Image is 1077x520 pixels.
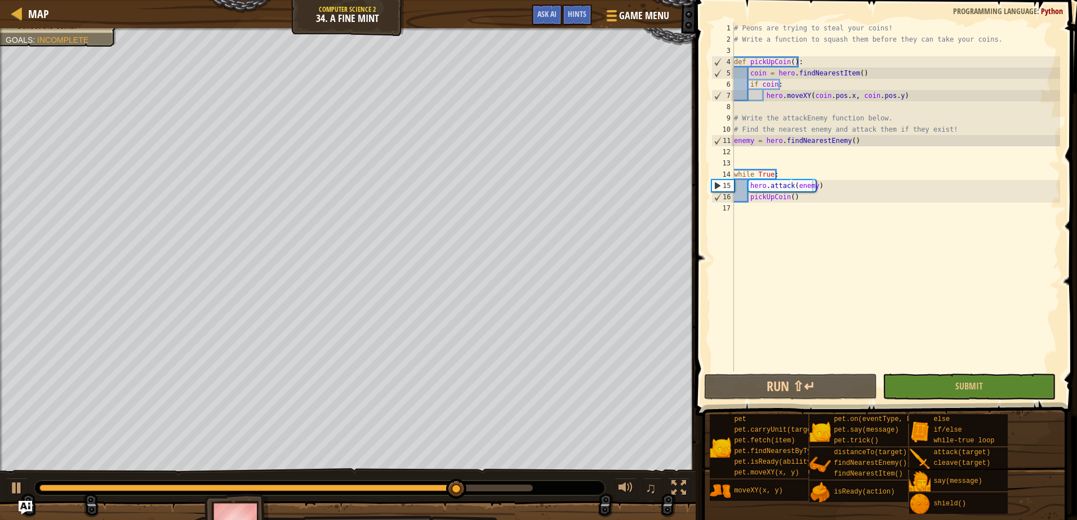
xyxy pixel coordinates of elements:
span: Ask AI [537,8,557,19]
span: Hints [568,8,586,19]
span: findNearestItem() [834,470,902,478]
span: pet.fetch(item) [734,437,795,445]
span: shield() [933,500,966,508]
div: 1 [711,23,734,34]
span: Map [28,6,49,21]
span: Python [1041,6,1063,16]
span: pet [734,415,746,423]
img: portrait.png [909,471,931,492]
div: 12 [711,146,734,158]
img: portrait.png [809,482,831,503]
button: ♫ [643,478,662,501]
span: say(message) [933,477,982,485]
span: while-true loop [933,437,994,445]
button: Adjust volume [615,478,637,501]
span: isReady(action) [834,488,894,496]
div: 7 [712,90,734,101]
div: 13 [711,158,734,169]
img: portrait.png [909,449,931,470]
img: portrait.png [809,454,831,476]
button: Ctrl + P: Play [6,478,28,501]
div: 17 [711,203,734,214]
span: pet.findNearestByType(type) [734,447,843,455]
span: Goals [6,35,33,44]
div: 14 [711,169,734,180]
span: moveXY(x, y) [734,487,782,495]
span: attack(target) [933,449,990,456]
button: Toggle fullscreen [667,478,690,501]
button: Ask AI [19,501,32,514]
span: distanceTo(target) [834,449,907,456]
span: pet.moveXY(x, y) [734,469,799,477]
span: ♫ [645,479,656,496]
div: 3 [711,45,734,56]
div: 10 [711,124,734,135]
a: Map [23,6,49,21]
span: findNearestEnemy() [834,459,907,467]
button: Run ⇧↵ [704,374,877,400]
div: 11 [712,135,734,146]
span: Game Menu [619,8,669,23]
span: Programming language [953,6,1037,16]
div: 2 [711,34,734,45]
span: pet.carryUnit(target, x, y) [734,426,843,434]
div: 4 [712,56,734,68]
div: 5 [712,68,734,79]
button: Ask AI [532,5,562,25]
span: else [933,415,950,423]
span: pet.isReady(ability) [734,458,815,466]
span: Submit [955,380,983,392]
span: pet.trick() [834,437,878,445]
span: : [33,35,37,44]
div: 15 [712,180,734,191]
span: cleave(target) [933,459,990,467]
div: 8 [711,101,734,113]
img: portrait.png [909,494,931,515]
div: 6 [711,79,734,90]
img: portrait.png [710,437,731,458]
span: pet.on(eventType, handler) [834,415,939,423]
div: 16 [712,191,734,203]
img: portrait.png [710,481,731,502]
span: pet.say(message) [834,426,898,434]
button: Game Menu [598,5,676,31]
span: Incomplete [37,35,88,44]
img: portrait.png [909,421,931,442]
span: if/else [933,426,962,434]
span: : [1037,6,1041,16]
img: portrait.png [809,421,831,442]
div: 9 [711,113,734,124]
button: Submit [883,374,1056,400]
